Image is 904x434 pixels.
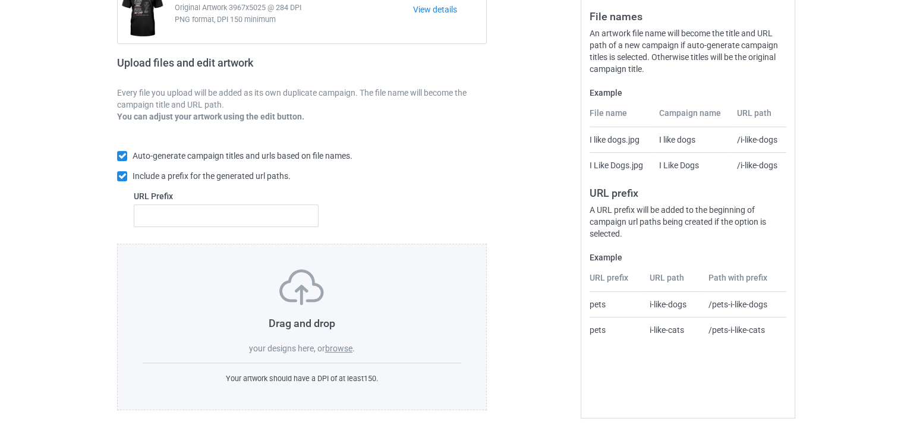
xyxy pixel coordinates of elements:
td: I Like Dogs.jpg [590,152,652,178]
span: Your artwork should have a DPI of at least 150 . [226,374,378,383]
td: pets [590,292,643,317]
th: URL path [730,107,786,127]
span: your designs here, or [249,344,325,353]
td: pets [590,317,643,342]
td: I Like Dogs [653,152,731,178]
span: PNG format, DPI 150 minimum [175,14,413,26]
td: /pets-i-like-cats [701,317,786,342]
label: Example [590,87,786,99]
th: Path with prefix [701,272,786,292]
span: Original Artwork 3967x5025 @ 284 DPI [175,2,413,14]
td: /pets-i-like-dogs [701,292,786,317]
td: i-like-dogs [643,292,702,317]
span: Include a prefix for the generated url paths. [133,171,291,181]
td: /i-like-dogs [730,127,786,152]
th: File name [590,107,652,127]
span: . [352,344,355,353]
h3: Drag and drop [143,316,461,330]
td: i-like-cats [643,317,702,342]
label: browse [325,344,352,353]
label: URL Prefix [134,190,319,202]
td: I like dogs [653,127,731,152]
a: View details [413,4,486,15]
span: Auto-generate campaign titles and urls based on file names. [133,151,352,161]
img: svg+xml;base64,PD94bWwgdmVyc2lvbj0iMS4wIiBlbmNvZGluZz0iVVRGLTgiPz4KPHN2ZyB3aWR0aD0iNzVweCIgaGVpZ2... [279,269,324,305]
h3: File names [590,10,786,23]
div: A URL prefix will be added to the beginning of campaign url paths being created if the option is ... [590,204,786,240]
th: URL prefix [590,272,643,292]
b: You can adjust your artwork using the edit button. [117,112,304,121]
h3: URL prefix [590,186,786,200]
p: Every file you upload will be added as its own duplicate campaign. The file name will become the ... [117,87,487,111]
td: /i-like-dogs [730,152,786,178]
h2: Upload files and edit artwork [117,56,339,78]
div: An artwork file name will become the title and URL path of a new campaign if auto-generate campai... [590,27,786,75]
th: Campaign name [653,107,731,127]
label: Example [590,251,786,263]
th: URL path [643,272,702,292]
td: I like dogs.jpg [590,127,652,152]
